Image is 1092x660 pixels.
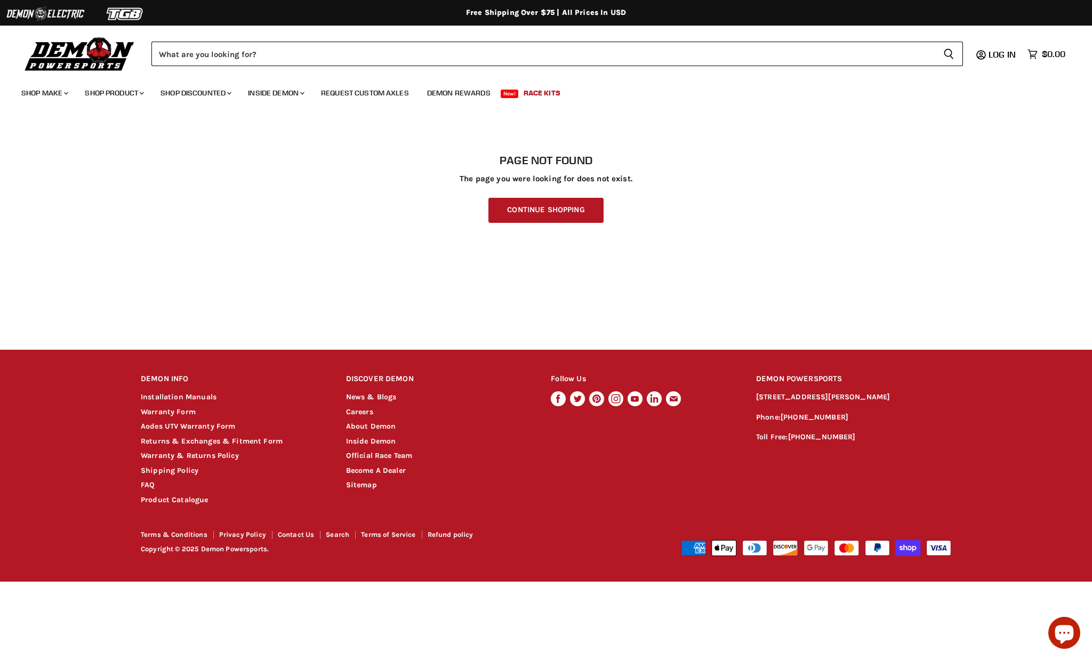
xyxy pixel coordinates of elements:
p: [STREET_ADDRESS][PERSON_NAME] [756,391,951,404]
a: [PHONE_NUMBER] [781,413,848,422]
img: Demon Electric Logo 2 [5,4,85,24]
inbox-online-store-chat: Shopify online store chat [1045,617,1083,651]
a: Inside Demon [240,82,311,104]
a: Shop Product [77,82,150,104]
a: Refund policy [428,530,473,538]
a: Privacy Policy [219,530,266,538]
a: Race Kits [516,82,568,104]
a: [PHONE_NUMBER] [788,432,856,441]
a: Terms & Conditions [141,530,207,538]
h2: DEMON POWERSPORTS [756,367,951,392]
a: FAQ [141,480,155,489]
ul: Main menu [13,78,1063,104]
a: News & Blogs [346,392,397,401]
a: Warranty & Returns Policy [141,451,239,460]
a: Shipping Policy [141,466,198,475]
span: $0.00 [1042,49,1065,59]
span: New! [501,90,519,98]
a: Returns & Exchanges & Fitment Form [141,437,283,446]
div: Free Shipping Over $75 | All Prices In USD [119,8,973,18]
h2: Follow Us [551,367,736,392]
img: Demon Powersports [21,35,138,73]
a: Installation Manuals [141,392,216,401]
a: Continue Shopping [488,198,603,223]
a: Contact Us [278,530,315,538]
p: Toll Free: [756,431,951,444]
a: Search [326,530,349,538]
a: Become A Dealer [346,466,406,475]
a: Official Race Team [346,451,413,460]
h1: Page not found [141,154,951,167]
a: Sitemap [346,480,377,489]
input: Search [151,42,935,66]
a: $0.00 [1022,46,1071,62]
a: Log in [984,50,1022,59]
a: Request Custom Axles [313,82,417,104]
form: Product [151,42,963,66]
a: Warranty Form [141,407,196,416]
a: Careers [346,407,373,416]
button: Search [935,42,963,66]
a: Demon Rewards [419,82,499,104]
a: Shop Discounted [152,82,238,104]
a: Inside Demon [346,437,396,446]
h2: DEMON INFO [141,367,326,392]
p: Copyright © 2025 Demon Powersports. [141,545,547,553]
a: Product Catalogue [141,495,208,504]
img: TGB Logo 2 [85,4,165,24]
a: Terms of Service [361,530,415,538]
nav: Footer [141,531,547,542]
a: Shop Make [13,82,75,104]
p: Phone: [756,412,951,424]
h2: DISCOVER DEMON [346,367,531,392]
a: About Demon [346,422,396,431]
a: Aodes UTV Warranty Form [141,422,235,431]
p: The page you were looking for does not exist. [141,174,951,183]
span: Log in [989,49,1016,60]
